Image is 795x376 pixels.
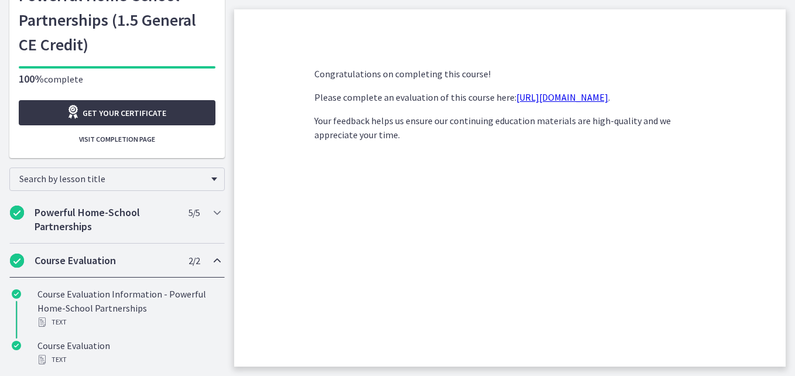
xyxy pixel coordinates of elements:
div: Text [37,315,220,329]
div: Search by lesson title [9,168,225,191]
p: Congratulations on completing this course! [314,67,705,81]
span: Get your certificate [83,106,166,120]
i: Opens in a new window [66,105,83,119]
i: Completed [12,289,21,299]
div: Course Evaluation [37,339,220,367]
a: Get your certificate [19,100,215,125]
span: Visit completion page [79,135,155,144]
i: Completed [10,254,24,268]
span: 5 / 5 [189,206,200,220]
span: 100% [19,72,44,86]
span: Search by lesson title [19,173,205,184]
p: complete [19,72,215,86]
span: 2 / 2 [189,254,200,268]
p: Please complete an evaluation of this course here: . [314,90,705,104]
i: Completed [10,206,24,220]
div: Text [37,353,220,367]
button: Visit completion page [19,130,215,149]
h2: Course Evaluation [35,254,177,268]
i: Completed [12,341,21,350]
a: [URL][DOMAIN_NAME] [516,91,608,103]
p: Your feedback helps us ensure our continuing education materials are high-quality and we apprecia... [314,114,705,142]
div: Course Evaluation Information - Powerful Home-School Partnerships [37,287,220,329]
h2: Powerful Home-School Partnerships [35,206,177,234]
